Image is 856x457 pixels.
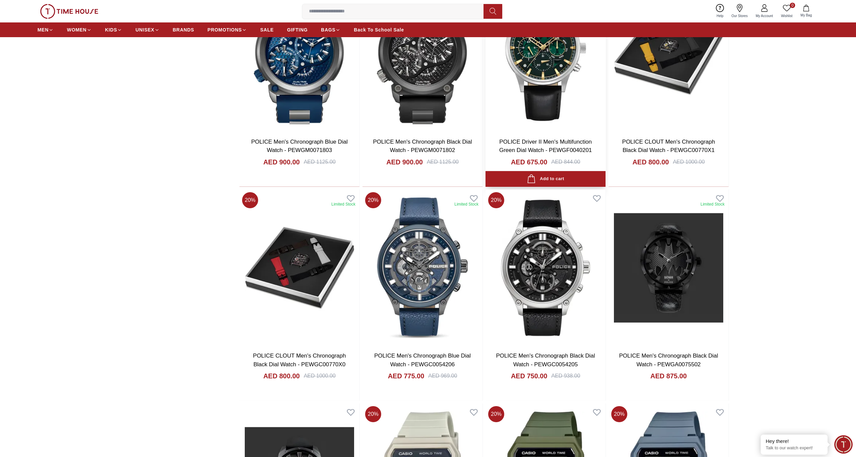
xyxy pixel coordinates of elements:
h4: AED 800.00 [632,157,669,167]
div: Add to cart [527,174,564,183]
div: AED 1125.00 [427,158,458,166]
a: 0Wishlist [777,3,796,20]
span: 20 % [488,192,504,208]
a: KIDS [105,24,122,36]
a: POLICE Men's Chronograph Blue Dial Watch - PEWGC0054206 [374,353,471,368]
span: WOMEN [67,26,87,33]
div: AED 844.00 [551,158,580,166]
div: AED 1000.00 [673,158,705,166]
div: AED 1125.00 [304,158,335,166]
span: BRANDS [173,26,194,33]
span: BAGS [321,26,335,33]
a: POLICE Driver II Men's Multifunction Green Dial Watch - PEWGF0040201 [499,139,592,154]
a: BAGS [321,24,340,36]
span: MEN [37,26,48,33]
div: Chat Widget [834,435,853,454]
a: GIFTING [287,24,308,36]
img: POLICE CLOUT Men's Chronograph Black Dial Watch - PEWGC00770X0 [239,189,359,347]
span: My Bag [798,13,815,18]
h4: AED 750.00 [511,371,547,381]
a: Back To School Sale [354,24,404,36]
span: 20 % [488,406,504,422]
div: Limited Stock [454,202,478,207]
img: POLICE Men's Chronograph Black Dial Watch - PEWGC0054205 [486,189,606,347]
span: 20 % [365,192,381,208]
button: Add to cart [486,171,606,187]
a: POLICE Men's Chronograph Black Dial Watch - PEWGM0071802 [373,139,472,154]
p: Talk to our watch expert! [766,445,823,451]
span: 20 % [365,406,381,422]
a: PROMOTIONS [208,24,247,36]
img: ... [40,4,98,19]
a: Help [713,3,728,20]
span: GIFTING [287,26,308,33]
span: SALE [260,26,274,33]
span: 20 % [242,192,258,208]
span: UNISEX [135,26,154,33]
a: MEN [37,24,53,36]
a: POLICE Men's Chronograph Black Dial Watch - PEWGC0054205 [496,353,595,368]
span: Wishlist [778,13,795,18]
div: AED 969.00 [428,372,457,380]
a: Our Stores [728,3,752,20]
h4: AED 900.00 [263,157,300,167]
a: BRANDS [173,24,194,36]
div: Limited Stock [331,202,355,207]
h4: AED 900.00 [386,157,423,167]
a: WOMEN [67,24,92,36]
a: SALE [260,24,274,36]
h4: AED 875.00 [650,371,687,381]
span: Back To School Sale [354,26,404,33]
h4: AED 675.00 [511,157,547,167]
img: POLICE Men's Chronograph Black Dial Watch - PEWGA0075502 [609,189,729,347]
div: Limited Stock [701,202,725,207]
h4: AED 775.00 [388,371,424,381]
img: POLICE Men's Chronograph Blue Dial Watch - PEWGC0054206 [362,189,483,347]
button: My Bag [796,3,816,19]
h4: AED 800.00 [263,371,300,381]
a: POLICE Men's Chronograph Black Dial Watch - PEWGA0075502 [619,353,718,368]
span: My Account [753,13,776,18]
a: UNISEX [135,24,159,36]
span: 20 % [611,406,627,422]
div: Hey there! [766,438,823,445]
a: POLICE CLOUT Men's Chronograph Black Dial Watch - PEWGC00770X0 [253,353,346,368]
span: KIDS [105,26,117,33]
span: 0 [790,3,795,8]
span: Our Stores [729,13,750,18]
span: PROMOTIONS [208,26,242,33]
a: POLICE CLOUT Men's Chronograph Black Dial Watch - PEWGC00770X1 [622,139,715,154]
a: POLICE Men's Chronograph Blue Dial Watch - PEWGM0071803 [251,139,348,154]
div: AED 938.00 [551,372,580,380]
span: Help [714,13,726,18]
div: AED 1000.00 [304,372,335,380]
